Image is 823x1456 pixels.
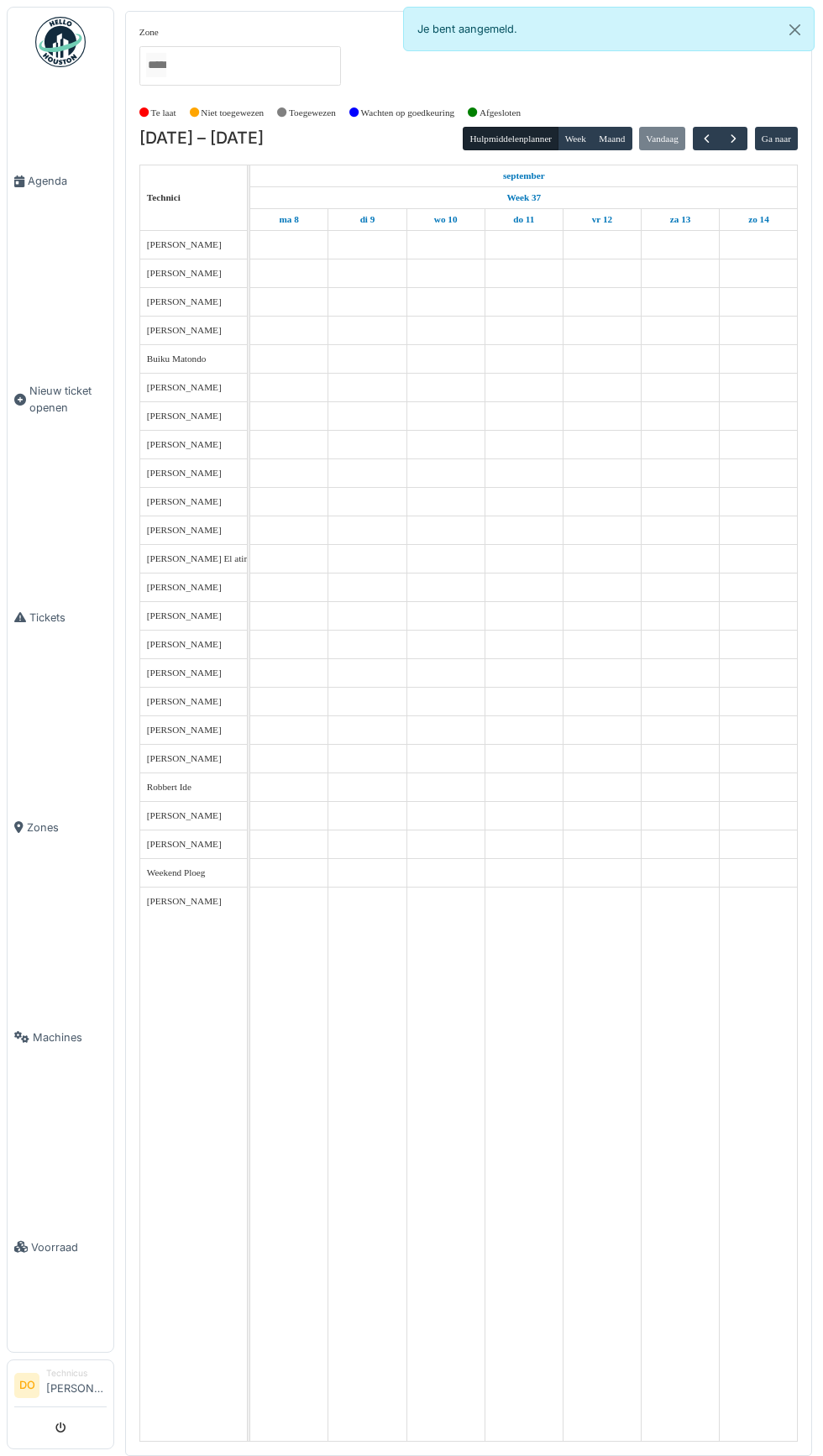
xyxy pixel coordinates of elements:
label: Afgesloten [480,106,521,120]
h2: [DATE] – [DATE] [139,128,264,149]
span: [PERSON_NAME] El atimi [147,553,254,563]
li: DO [14,1373,39,1398]
span: [PERSON_NAME] [147,439,222,449]
span: [PERSON_NAME] [147,525,222,535]
button: Maand [592,127,632,150]
span: [PERSON_NAME] [147,325,222,335]
a: 12 september 2025 [588,209,616,230]
span: Zones [27,820,107,835]
a: 8 september 2025 [275,209,302,230]
a: 10 september 2025 [430,209,462,230]
span: [PERSON_NAME] [147,468,222,478]
button: Volgende [720,127,747,151]
a: Agenda [8,76,113,286]
a: Nieuw ticket openen [8,286,113,512]
a: Week 37 [502,187,545,208]
a: 8 september 2025 [499,165,549,186]
span: [PERSON_NAME] [147,610,222,621]
span: [PERSON_NAME] [147,810,222,820]
span: [PERSON_NAME] [147,668,222,678]
div: Technicus [46,1367,107,1380]
a: Machines [8,932,113,1142]
span: [PERSON_NAME] [147,839,222,849]
label: Toegewezen [289,106,336,120]
button: Ga naar [755,127,799,150]
span: Robbert Ide [147,782,191,792]
img: Badge_color-CXgf-gQk.svg [35,17,86,67]
button: Vorige [693,127,721,151]
span: Weekend Ploeg [147,867,206,877]
span: [PERSON_NAME] [147,268,222,278]
span: [PERSON_NAME] [147,725,222,735]
label: Te laat [151,106,176,120]
span: Machines [33,1029,107,1045]
a: Voorraad [8,1142,113,1352]
span: Agenda [28,173,107,189]
span: [PERSON_NAME] [147,696,222,706]
a: 9 september 2025 [356,209,380,230]
label: Wachten op goedkeuring [361,106,455,120]
label: Zone [139,25,159,39]
li: [PERSON_NAME] [46,1367,107,1403]
span: [PERSON_NAME] [147,382,222,392]
span: [PERSON_NAME] [147,239,222,249]
span: Buiku Matondo [147,354,207,364]
span: Nieuw ticket openen [29,383,107,415]
span: [PERSON_NAME] [147,639,222,649]
a: Zones [8,722,113,932]
span: [PERSON_NAME] [147,896,222,906]
button: Close [776,8,814,52]
a: 13 september 2025 [666,209,695,230]
input: Alles [146,53,166,77]
span: Voorraad [31,1239,107,1255]
span: [PERSON_NAME] [147,296,222,306]
label: Niet toegewezen [201,106,264,120]
a: 11 september 2025 [509,209,538,230]
a: DO Technicus[PERSON_NAME] [14,1367,107,1407]
button: Week [558,127,593,150]
a: 14 september 2025 [744,209,773,230]
span: [PERSON_NAME] [147,753,222,763]
span: [PERSON_NAME] [147,582,222,592]
div: Je bent aangemeld. [403,7,815,51]
button: Vandaag [639,127,685,150]
button: Hulpmiddelenplanner [463,127,558,150]
span: Tickets [29,610,107,626]
span: [PERSON_NAME] [147,496,222,506]
a: Tickets [8,512,113,722]
span: [PERSON_NAME] [147,411,222,421]
span: Technici [147,192,181,202]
